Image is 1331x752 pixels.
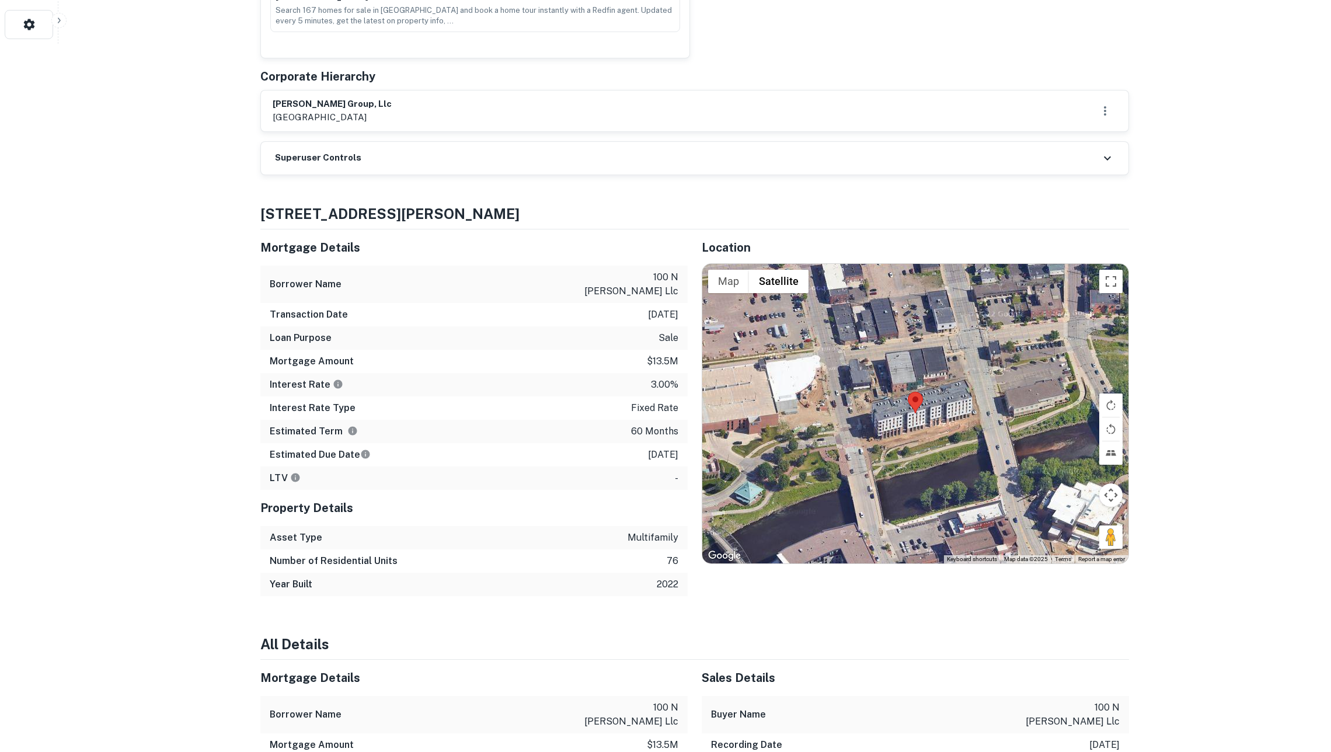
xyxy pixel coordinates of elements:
[260,499,688,517] h5: Property Details
[647,354,678,368] p: $13.5m
[631,424,678,438] p: 60 months
[270,354,354,368] h6: Mortgage Amount
[270,378,343,392] h6: Interest Rate
[273,110,392,124] p: [GEOGRAPHIC_DATA]
[705,548,744,563] img: Google
[947,555,997,563] button: Keyboard shortcuts
[270,277,342,291] h6: Borrower Name
[275,151,361,165] h6: Superuser Controls
[631,401,678,415] p: fixed rate
[1078,556,1125,562] a: Report a map error
[270,308,348,322] h6: Transaction Date
[647,738,678,752] p: $13.5m
[347,426,358,436] svg: Term is based on a standard schedule for this type of loan.
[702,239,1129,256] h5: Location
[1099,417,1123,441] button: Rotate map counterclockwise
[667,554,678,568] p: 76
[573,701,678,729] p: 100 n [PERSON_NAME] llc
[657,577,678,591] p: 2022
[270,331,332,345] h6: Loan Purpose
[1273,659,1331,715] iframe: Chat Widget
[1004,556,1048,562] span: Map data ©2025
[1089,738,1120,752] p: [DATE]
[270,424,358,438] h6: Estimated Term
[648,448,678,462] p: [DATE]
[705,548,744,563] a: Open this area in Google Maps (opens a new window)
[651,378,678,392] p: 3.00%
[270,738,354,752] h6: Mortgage Amount
[628,531,678,545] p: multifamily
[270,708,342,722] h6: Borrower Name
[708,270,749,293] button: Show street map
[573,270,678,298] p: 100 n [PERSON_NAME] llc
[270,471,301,485] h6: LTV
[711,738,782,752] h6: Recording Date
[260,669,688,687] h5: Mortgage Details
[270,448,371,462] h6: Estimated Due Date
[658,331,678,345] p: sale
[1099,483,1123,507] button: Map camera controls
[1099,270,1123,293] button: Toggle fullscreen view
[1015,701,1120,729] p: 100 n [PERSON_NAME] llc
[1099,394,1123,417] button: Rotate map clockwise
[270,577,312,591] h6: Year Built
[276,5,675,26] p: Search 167 homes for sale in [GEOGRAPHIC_DATA] and book a home tour instantly with a Redfin agent...
[1099,525,1123,549] button: Drag Pegman onto the map to open Street View
[270,554,398,568] h6: Number of Residential Units
[260,203,1129,224] h4: [STREET_ADDRESS][PERSON_NAME]
[749,270,809,293] button: Show satellite imagery
[270,531,322,545] h6: Asset Type
[260,633,1129,654] h4: All Details
[1099,441,1123,465] button: Tilt map
[675,471,678,485] p: -
[290,472,301,483] svg: LTVs displayed on the website are for informational purposes only and may be reported incorrectly...
[260,239,688,256] h5: Mortgage Details
[333,379,343,389] svg: The interest rates displayed on the website are for informational purposes only and may be report...
[260,68,375,85] h5: Corporate Hierarchy
[360,449,371,459] svg: Estimate is based on a standard schedule for this type of loan.
[702,669,1129,687] h5: Sales Details
[1055,556,1071,562] a: Terms (opens in new tab)
[273,98,392,111] h6: [PERSON_NAME] group, llc
[711,708,766,722] h6: Buyer Name
[270,401,356,415] h6: Interest Rate Type
[648,308,678,322] p: [DATE]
